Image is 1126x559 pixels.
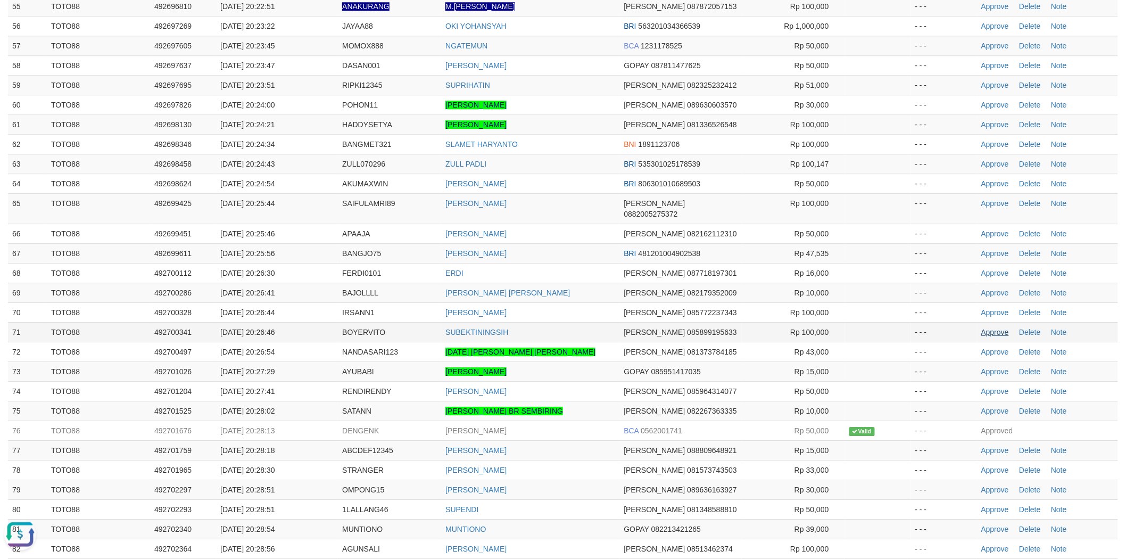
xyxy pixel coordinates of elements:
[154,22,192,30] span: 492697269
[794,249,829,258] span: Rp 47,535
[624,210,678,218] span: Copy 0882005275372 to clipboard
[911,75,977,95] td: - - -
[342,308,375,317] span: IRSANN1
[342,269,381,277] span: FERDI0101
[981,61,1009,70] a: Approve
[981,505,1009,514] a: Approve
[47,224,150,243] td: TOTO88
[794,42,829,50] span: Rp 50,000
[981,525,1009,533] a: Approve
[981,120,1009,129] a: Approve
[445,42,487,50] a: NGATEMUN
[1051,348,1067,356] a: Note
[342,61,380,70] span: DASAN001
[154,308,192,317] span: 492700328
[154,42,192,50] span: 492697605
[445,2,515,11] a: M.[PERSON_NAME]
[220,407,275,415] span: [DATE] 20:28:02
[911,302,977,322] td: - - -
[981,81,1009,89] a: Approve
[981,289,1009,297] a: Approve
[1051,545,1067,553] a: Note
[981,22,1009,30] a: Approve
[47,322,150,342] td: TOTO88
[445,179,507,188] a: [PERSON_NAME]
[1051,367,1067,376] a: Note
[639,249,701,258] span: Copy 481201004902538 to clipboard
[981,101,1009,109] a: Approve
[1019,466,1040,474] a: Delete
[624,120,685,129] span: [PERSON_NAME]
[47,263,150,283] td: TOTO88
[639,140,680,149] span: Copy 1891123706 to clipboard
[624,81,685,89] span: [PERSON_NAME]
[342,160,385,168] span: ZULL070296
[445,367,507,376] a: [PERSON_NAME]
[8,154,47,174] td: 63
[1019,486,1040,494] a: Delete
[1019,42,1040,50] a: Delete
[1019,229,1040,238] a: Delete
[1051,229,1067,238] a: Note
[794,407,829,415] span: Rp 10,000
[1019,505,1040,514] a: Delete
[911,381,977,401] td: - - -
[688,120,737,129] span: Copy 081336526548 to clipboard
[639,160,701,168] span: Copy 535301025178539 to clipboard
[445,328,508,336] a: SUBEKTININGSIH
[911,36,977,55] td: - - -
[1051,101,1067,109] a: Note
[342,249,381,258] span: BANGJO75
[911,263,977,283] td: - - -
[1019,101,1040,109] a: Delete
[624,289,685,297] span: [PERSON_NAME]
[794,229,829,238] span: Rp 50,000
[790,308,829,317] span: Rp 100,000
[220,289,275,297] span: [DATE] 20:26:41
[794,81,829,89] span: Rp 51,000
[154,348,192,356] span: 492700497
[445,466,507,474] a: [PERSON_NAME]
[1019,407,1040,415] a: Delete
[445,81,490,89] a: SUPRIHATIN
[1019,328,1040,336] a: Delete
[624,101,685,109] span: [PERSON_NAME]
[47,302,150,322] td: TOTO88
[794,367,829,376] span: Rp 15,000
[624,22,636,30] span: BRI
[624,269,685,277] span: [PERSON_NAME]
[342,289,378,297] span: BAJOLLLL
[624,42,639,50] span: BCA
[47,95,150,114] td: TOTO88
[154,120,192,129] span: 492698130
[624,367,649,376] span: GOPAY
[688,81,737,89] span: Copy 082325232412 to clipboard
[981,2,1009,11] a: Approve
[624,387,685,396] span: [PERSON_NAME]
[1051,486,1067,494] a: Note
[981,466,1009,474] a: Approve
[445,486,507,494] a: [PERSON_NAME]
[624,179,636,188] span: BRI
[624,160,636,168] span: BRI
[794,289,829,297] span: Rp 10,000
[154,249,192,258] span: 492699611
[445,525,486,533] a: MUNTIONO
[445,269,463,277] a: ERDI
[4,4,36,36] button: Open LiveChat chat widget
[911,134,977,154] td: - - -
[1019,2,1040,11] a: Delete
[981,407,1009,415] a: Approve
[1019,308,1040,317] a: Delete
[624,407,685,415] span: [PERSON_NAME]
[981,140,1009,149] a: Approve
[445,426,507,435] a: [PERSON_NAME]
[1051,466,1067,474] a: Note
[342,229,370,238] span: APAAJA
[1019,269,1040,277] a: Delete
[220,179,275,188] span: [DATE] 20:24:54
[1051,42,1067,50] a: Note
[981,269,1009,277] a: Approve
[445,22,507,30] a: OKI YOHANSYAH
[688,348,737,356] span: Copy 081373784185 to clipboard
